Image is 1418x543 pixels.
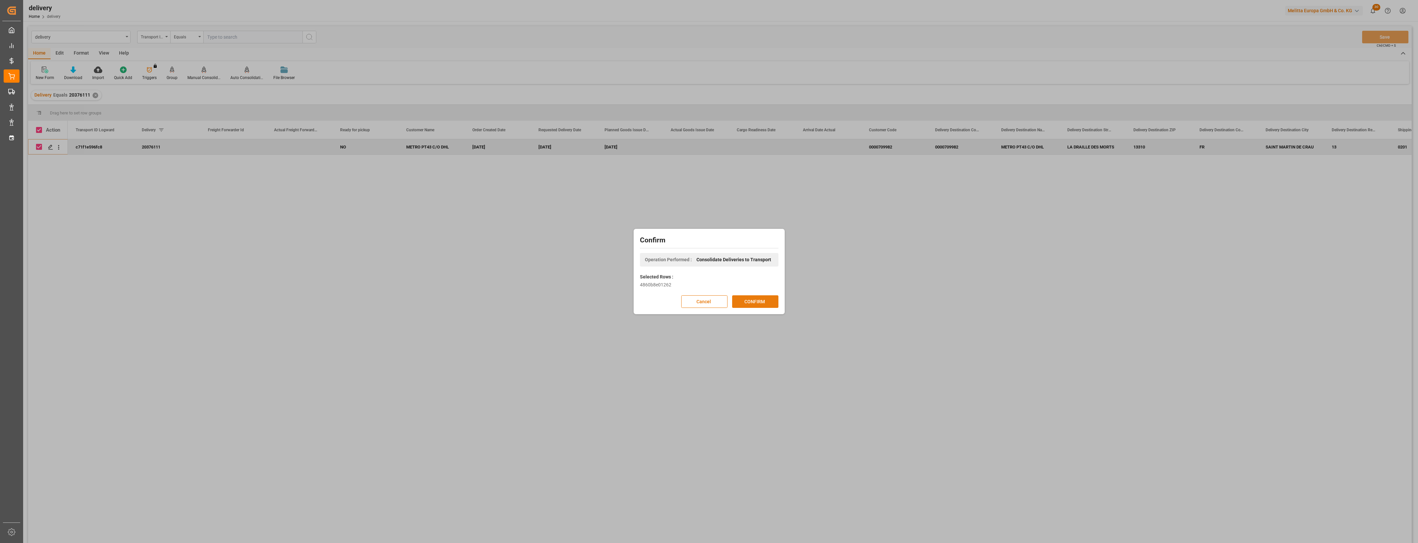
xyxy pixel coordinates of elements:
[640,235,778,246] h2: Confirm
[681,295,728,308] button: Cancel
[732,295,778,308] button: CONFIRM
[696,256,771,263] span: Consolidate Deliveries to Transport
[640,281,778,288] div: 4860b8e01262
[645,256,692,263] span: Operation Performed :
[640,273,673,280] label: Selected Rows :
